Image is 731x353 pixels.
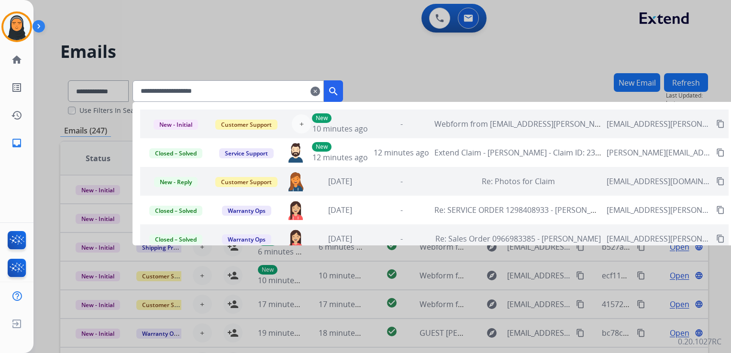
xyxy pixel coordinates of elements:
span: Webform from [EMAIL_ADDRESS][PERSON_NAME][DOMAIN_NAME] on [DATE] [434,119,710,129]
mat-icon: content_copy [716,206,725,214]
p: New [312,142,332,152]
span: Closed – Solved [149,206,202,216]
mat-icon: search [328,86,339,97]
span: Warranty Ops [222,206,271,216]
mat-icon: content_copy [716,234,725,243]
span: Re: Sales Order 0966983385 - [PERSON_NAME] [435,233,601,244]
button: + [292,114,311,133]
span: [EMAIL_ADDRESS][DOMAIN_NAME] [607,176,711,187]
span: New - Reply [154,177,198,187]
img: agent-avatar [286,200,306,220]
span: [DATE] [328,205,352,215]
span: [PERSON_NAME][EMAIL_ADDRESS][DOMAIN_NAME] [607,147,711,158]
span: - [400,176,403,187]
span: Re: Photos for Claim [482,176,555,187]
span: New - Initial [154,120,198,130]
span: Closed – Solved [149,234,202,244]
span: Extend Claim - [PERSON_NAME] - Claim ID: 238d1297-c140-448f-8af7-8141b2e1f19f [434,147,727,158]
span: Customer Support [215,120,277,130]
mat-icon: inbox [11,137,22,149]
img: agent-avatar [286,143,306,163]
p: 0.20.1027RC [678,336,721,347]
span: Closed – Solved [149,148,202,158]
mat-icon: clear [310,86,320,97]
span: Re: SERVICE ORDER 1298408933 - [PERSON_NAME] [434,205,614,215]
span: 10 minutes ago [312,123,368,134]
mat-icon: home [11,54,22,66]
span: [EMAIL_ADDRESS][PERSON_NAME][DOMAIN_NAME] [607,118,711,130]
span: - [400,233,403,244]
mat-icon: content_copy [716,120,725,128]
span: - [400,205,403,215]
span: [EMAIL_ADDRESS][PERSON_NAME][DOMAIN_NAME] [607,204,711,216]
mat-icon: list_alt [11,82,22,93]
img: agent-avatar [286,229,306,249]
span: [DATE] [328,176,352,187]
mat-icon: content_copy [716,148,725,157]
img: agent-avatar [286,171,306,191]
span: 12 minutes ago [374,147,429,158]
span: 12 minutes ago [312,152,368,163]
mat-icon: history [11,110,22,121]
span: Service Support [219,148,274,158]
span: Warranty Ops [222,234,271,244]
span: Customer Support [215,177,277,187]
span: + [299,118,304,130]
span: [DATE] [328,233,352,244]
p: New [312,113,332,123]
img: avatar [3,13,30,40]
span: - [400,119,403,129]
mat-icon: content_copy [716,177,725,186]
span: [EMAIL_ADDRESS][PERSON_NAME][DOMAIN_NAME] [607,233,711,244]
